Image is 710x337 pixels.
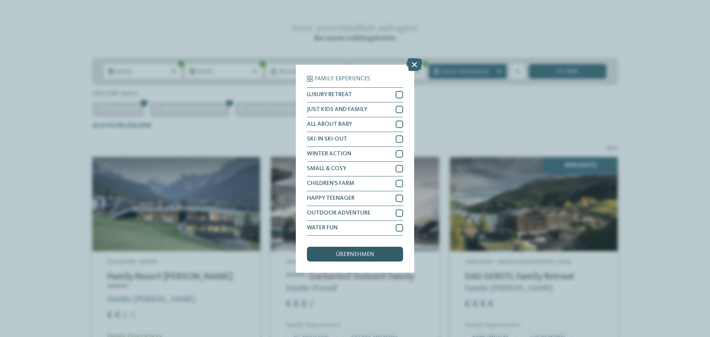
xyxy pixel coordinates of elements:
span: SMALL & COSY [307,166,346,172]
span: WINTER ACTION [307,151,351,157]
span: OUTDOOR ADVENTURE [307,210,371,216]
span: LUXURY RETREAT [307,92,352,98]
span: JUST KIDS AND FAMILY [307,107,367,112]
span: ALL ABOUT BABY [307,121,352,127]
span: SKI-IN SKI-OUT [307,136,347,142]
span: übernehmen [336,252,374,257]
span: CHILDREN’S FARM [307,181,354,186]
span: WATER FUN [307,225,338,231]
span: Family Experiences [315,76,370,82]
span: HAPPY TEENAGER [307,195,355,201]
